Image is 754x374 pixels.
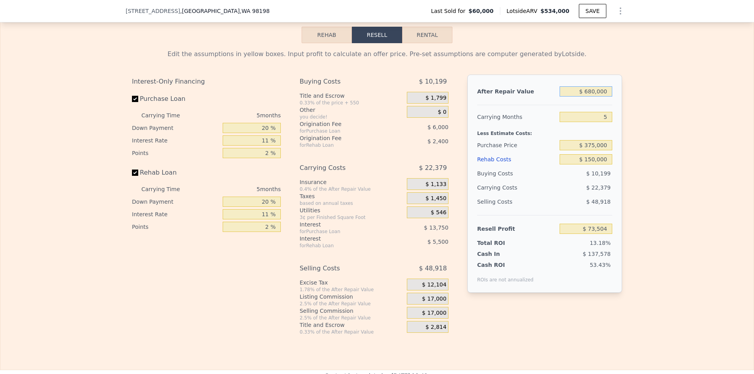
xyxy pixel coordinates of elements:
[477,250,526,258] div: Cash In
[302,27,352,43] button: Rehab
[427,124,448,130] span: $ 6,000
[300,206,404,214] div: Utilities
[300,114,404,120] div: you decide!
[300,243,387,249] div: for Rehab Loan
[132,170,138,176] input: Rehab Loan
[300,301,404,307] div: 2.5% of the After Repair Value
[240,8,269,14] span: , WA 98198
[424,224,448,231] span: $ 13,750
[132,96,138,102] input: Purchase Loan
[579,4,606,18] button: SAVE
[300,329,404,335] div: 0.33% of the After Repair Value
[300,261,387,275] div: Selling Costs
[300,214,404,221] div: 3¢ per Finished Square Foot
[132,49,622,59] div: Edit the assumptions in yellow boxes. Input profit to calculate an offer price. Pre-set assumptio...
[300,128,387,134] div: for Purchase Loan
[132,75,281,89] div: Interest-Only Financing
[422,310,447,317] span: $ 17,000
[425,324,446,331] span: $ 2,814
[477,239,526,247] div: Total ROI
[431,209,447,216] span: $ 546
[141,109,192,122] div: Carrying Time
[196,109,281,122] div: 5 months
[425,181,446,188] span: $ 1,133
[300,235,387,243] div: Interest
[469,7,494,15] span: $60,000
[590,262,611,268] span: 53.43%
[300,142,387,148] div: for Rehab Loan
[477,110,556,124] div: Carrying Months
[352,27,402,43] button: Resell
[300,286,404,293] div: 1.78% of the After Repair Value
[132,92,220,106] label: Purchase Loan
[477,181,526,195] div: Carrying Costs
[300,134,387,142] div: Origination Fee
[507,7,540,15] span: Lotside ARV
[300,293,404,301] div: Listing Commission
[419,75,447,89] span: $ 10,199
[300,200,404,206] div: based on annual taxes
[300,228,387,235] div: for Purchase Loan
[300,75,387,89] div: Buying Costs
[132,208,220,221] div: Interest Rate
[590,240,611,246] span: 13.18%
[431,7,469,15] span: Last Sold for
[425,95,446,102] span: $ 1,799
[613,3,628,19] button: Show Options
[427,138,448,144] span: $ 2,400
[300,186,404,192] div: 0.4% of the After Repair Value
[132,166,220,180] label: Rehab Loan
[422,296,447,303] span: $ 17,000
[132,122,220,134] div: Down Payment
[300,279,404,286] div: Excise Tax
[438,109,447,116] span: $ 0
[586,199,611,205] span: $ 48,918
[300,161,387,175] div: Carrying Costs
[586,170,611,177] span: $ 10,199
[300,307,404,315] div: Selling Commission
[300,221,387,228] div: Interest
[300,178,404,186] div: Insurance
[477,222,556,236] div: Resell Profit
[425,195,446,202] span: $ 1,450
[300,315,404,321] div: 2.5% of the After Repair Value
[422,281,447,288] span: $ 12,104
[300,92,404,100] div: Title and Escrow
[300,106,404,114] div: Other
[477,84,556,99] div: After Repair Value
[477,138,556,152] div: Purchase Price
[477,261,534,269] div: Cash ROI
[477,269,534,283] div: ROIs are not annualized
[132,221,220,233] div: Points
[477,166,556,181] div: Buying Costs
[427,239,448,245] span: $ 5,500
[196,183,281,195] div: 5 months
[586,184,611,191] span: $ 22,379
[300,100,404,106] div: 0.33% of the price + 550
[126,7,180,15] span: [STREET_ADDRESS]
[132,147,220,159] div: Points
[419,161,447,175] span: $ 22,379
[141,183,192,195] div: Carrying Time
[419,261,447,275] span: $ 48,918
[477,124,612,138] div: Less Estimate Costs:
[300,120,387,128] div: Origination Fee
[540,8,569,14] span: $534,000
[300,192,404,200] div: Taxes
[477,195,556,209] div: Selling Costs
[132,195,220,208] div: Down Payment
[402,27,452,43] button: Rental
[583,251,611,257] span: $ 137,578
[477,152,556,166] div: Rehab Costs
[132,134,220,147] div: Interest Rate
[300,321,404,329] div: Title and Escrow
[180,7,270,15] span: , [GEOGRAPHIC_DATA]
